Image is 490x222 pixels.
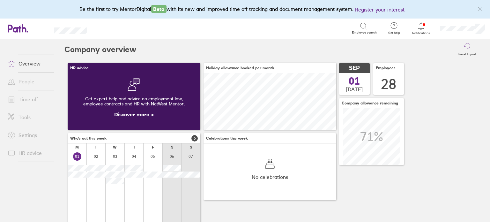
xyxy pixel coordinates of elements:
[75,145,79,149] div: M
[349,65,360,72] span: SEP
[342,101,398,105] span: Company allowance remaining
[381,76,396,92] div: 28
[70,136,107,141] span: Who's out this week
[73,91,195,111] div: Get expert help and advice on employment law, employee contracts and HR with NatWest Mentor.
[411,22,432,35] a: Notifications
[3,111,54,124] a: Tools
[3,57,54,70] a: Overview
[376,66,396,70] span: Employees
[114,111,154,118] a: Discover more >
[171,145,173,149] div: S
[3,129,54,142] a: Settings
[206,66,274,70] span: Holiday allowance booked per month
[455,50,480,56] label: Reset layout
[133,145,135,149] div: T
[346,86,363,92] span: [DATE]
[3,147,54,159] a: HR advice
[384,31,405,35] span: Get help
[206,136,248,141] span: Celebrations this week
[352,31,377,34] span: Employee search
[3,75,54,88] a: People
[70,66,89,70] span: HR advice
[191,135,198,142] span: 6
[190,145,192,149] div: S
[3,93,54,106] a: Time off
[64,39,136,60] h2: Company overview
[95,145,97,149] div: T
[104,25,121,31] div: Search
[113,145,117,149] div: W
[252,174,288,180] span: No celebrations
[455,39,480,60] button: Reset layout
[411,31,432,35] span: Notifications
[355,6,405,13] button: Register your interest
[152,145,154,149] div: F
[79,5,411,13] div: Be the first to try MentorDigital with its new and improved time off tracking and document manage...
[151,5,167,13] span: Beta
[349,76,360,86] span: 01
